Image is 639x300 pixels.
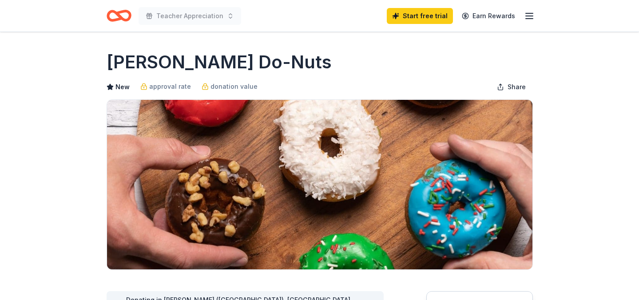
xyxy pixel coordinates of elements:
a: approval rate [140,81,191,92]
img: Image for Shipley Do-Nuts [107,100,532,269]
a: Start free trial [387,8,453,24]
a: donation value [202,81,258,92]
span: approval rate [149,81,191,92]
span: Share [508,82,526,92]
button: Share [490,78,533,96]
span: New [115,82,130,92]
span: Teacher Appreciation [156,11,223,21]
a: Home [107,5,131,26]
h1: [PERSON_NAME] Do-Nuts [107,50,332,75]
button: Teacher Appreciation [139,7,241,25]
a: Earn Rewards [456,8,520,24]
span: donation value [210,81,258,92]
